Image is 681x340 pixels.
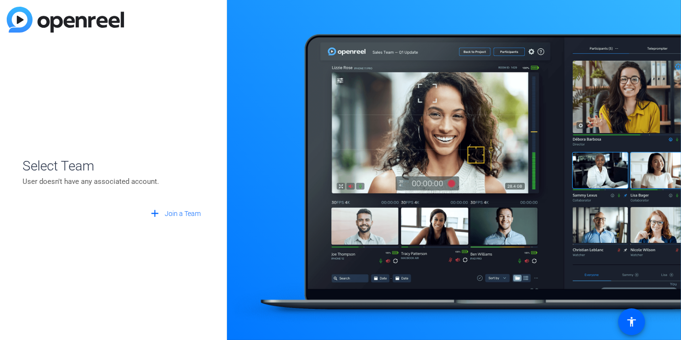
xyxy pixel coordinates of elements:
[23,176,204,187] p: User doesn't have any associated account.
[23,156,204,176] span: Select Team
[7,7,124,33] img: blue-gradient.svg
[165,209,201,219] span: Join a Team
[626,316,637,328] mat-icon: accessibility
[145,205,204,223] button: Join a Team
[149,208,161,220] mat-icon: add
